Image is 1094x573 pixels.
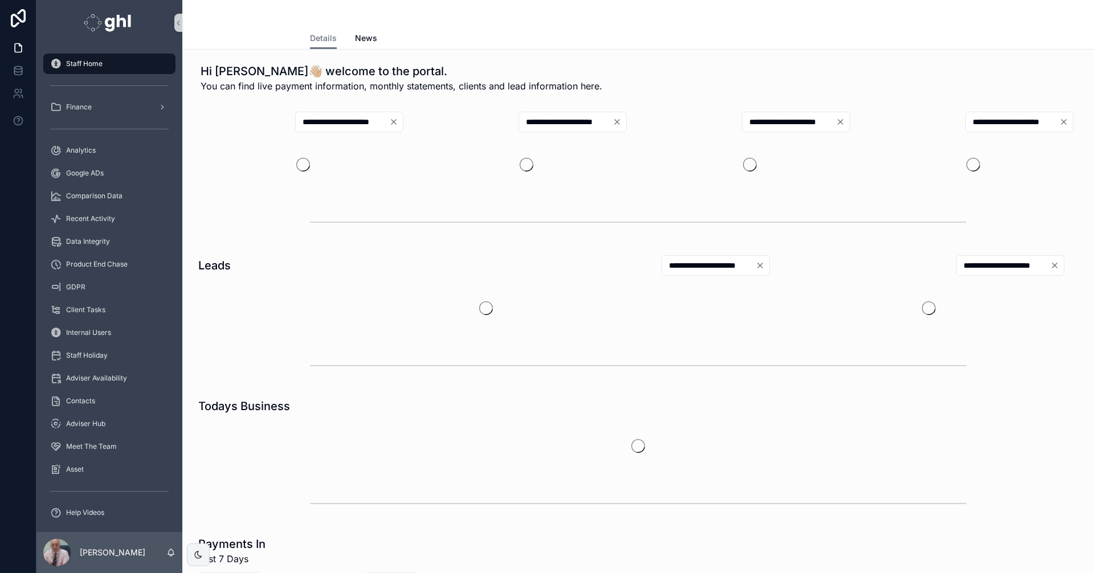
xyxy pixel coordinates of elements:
h1: Todays Business [198,398,290,414]
a: Help Videos [43,502,175,523]
span: Recent Activity [66,214,115,223]
span: Details [310,32,337,44]
button: Clear [836,117,850,126]
span: Staff Home [66,59,103,68]
a: Internal Users [43,322,175,343]
a: News [355,28,377,51]
span: Client Tasks [66,305,105,314]
a: Client Tasks [43,300,175,320]
div: scrollable content [36,46,182,532]
a: Asset [43,459,175,480]
span: Asset [66,465,84,474]
span: News [355,32,377,44]
span: You can find live payment information, monthly statements, clients and lead information here. [201,79,602,93]
span: Adviser Availability [66,374,127,383]
span: Staff Holiday [66,351,108,360]
button: Clear [1059,117,1073,126]
button: Clear [1050,261,1064,270]
a: Adviser Availability [43,368,175,388]
span: Data Integrity [66,237,110,246]
a: Staff Holiday [43,345,175,366]
span: Meet The Team [66,442,117,451]
a: Contacts [43,391,175,411]
a: Details [310,28,337,50]
h1: Hi [PERSON_NAME]👋🏼 welcome to the portal. [201,63,602,79]
button: Clear [756,261,769,270]
span: Google ADs [66,169,104,178]
a: Analytics [43,140,175,161]
p: [PERSON_NAME] [80,547,145,558]
a: Finance [43,97,175,117]
span: Adviser Hub [66,419,105,428]
h1: Leads [198,257,231,273]
span: Product End Chase [66,260,128,269]
a: Staff Home [43,54,175,74]
a: Recent Activity [43,208,175,229]
a: Comparison Data [43,186,175,206]
span: Comparison Data [66,191,123,200]
h1: Payments In [198,536,266,552]
span: Contacts [66,396,95,406]
a: Meet The Team [43,436,175,457]
span: Analytics [66,146,96,155]
span: GDPR [66,283,85,292]
a: Google ADs [43,163,175,183]
a: Data Integrity [43,231,175,252]
img: App logo [84,14,134,32]
button: Clear [389,117,403,126]
span: Last 7 Days [198,552,266,566]
a: GDPR [43,277,175,297]
a: Product End Chase [43,254,175,275]
span: Finance [66,103,92,112]
button: Clear [613,117,626,126]
a: Adviser Hub [43,414,175,434]
span: Internal Users [66,328,111,337]
span: Help Videos [66,508,104,517]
